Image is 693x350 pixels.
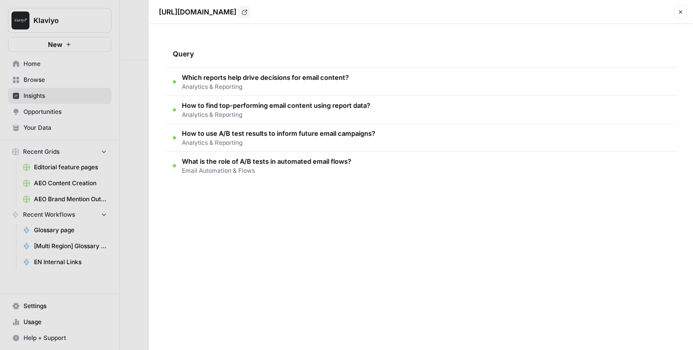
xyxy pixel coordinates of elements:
a: Go to page https://www.klaviyo.com/products/email-marketing/ab-testing [238,6,250,18]
span: Analytics & Reporting [182,138,375,147]
span: What is the role of A/B tests in automated email flows? [182,156,351,166]
span: Analytics & Reporting [182,82,349,91]
span: How to find top-performing email content using report data? [182,100,370,110]
p: [URL][DOMAIN_NAME] [159,7,236,17]
span: Which reports help drive decisions for email content? [182,72,349,82]
span: Email Automation & Flows [182,166,351,175]
span: Analytics & Reporting [182,110,370,119]
div: Query [173,40,669,67]
span: How to use A/B test results to inform future email campaigns? [182,128,375,138]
